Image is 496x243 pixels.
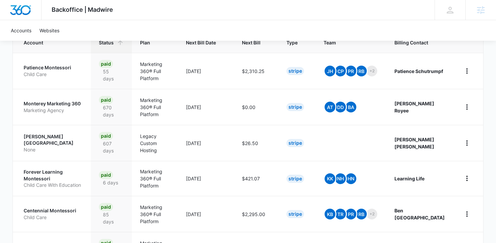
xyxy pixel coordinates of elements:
[394,39,445,46] span: Billing Contact
[99,132,113,140] div: Paid
[286,67,304,75] div: Stripe
[462,209,472,219] button: home
[356,66,367,76] span: RB
[286,139,304,147] div: Stripe
[346,173,356,184] span: HN
[140,39,170,46] span: Plan
[234,89,278,125] td: $0.00
[335,102,346,112] span: DD
[234,161,278,196] td: $421.07
[140,168,170,189] p: Marketing 360® Full Platform
[178,196,234,232] td: [DATE]
[462,173,472,184] button: home
[24,133,83,153] a: [PERSON_NAME][GEOGRAPHIC_DATA]None
[7,20,35,41] a: Accounts
[99,140,124,154] p: 607 days
[325,66,335,76] span: JH
[286,175,304,183] div: Stripe
[35,20,63,41] a: Websites
[24,214,83,221] p: Child Care
[24,207,83,214] p: Centennial Montessori
[24,146,83,153] p: None
[462,66,472,76] button: home
[99,203,113,211] div: Paid
[99,211,124,225] p: 85 days
[24,100,83,107] p: Monterey Marketing 360
[324,39,368,46] span: Team
[24,100,83,113] a: Monterey Marketing 360Marketing Agency
[346,209,356,219] span: PR
[99,68,124,82] p: 55 days
[346,102,356,112] span: BA
[24,169,83,182] p: Forever Learning Montessori
[99,96,113,104] div: Paid
[24,207,83,220] a: Centennial MontessoriChild Care
[335,66,346,76] span: CP
[286,39,298,46] span: Type
[24,64,83,71] p: Patience Montessori
[24,39,73,46] span: Account
[52,6,113,13] span: Backoffice | Madwire
[140,61,170,82] p: Marketing 360® Full Platform
[325,173,335,184] span: KK
[24,64,83,77] a: Patience MontessoriChild Care
[462,138,472,148] button: home
[24,169,83,188] a: Forever Learning MontessoriChild Care With Education
[346,66,356,76] span: PR
[140,97,170,118] p: Marketing 360® Full Platform
[178,53,234,89] td: [DATE]
[24,107,83,114] p: Marketing Agency
[335,173,346,184] span: NH
[394,101,434,113] strong: [PERSON_NAME] Royee
[366,209,377,219] span: +2
[242,39,260,46] span: Next Bill
[24,71,83,78] p: Child Care
[462,102,472,112] button: home
[24,182,83,188] p: Child Care With Education
[140,204,170,225] p: Marketing 360® Full Platform
[234,125,278,161] td: $26.50
[335,209,346,219] span: TR
[366,66,377,76] span: +2
[394,208,445,220] strong: Ben [GEOGRAPHIC_DATA]
[178,89,234,125] td: [DATE]
[325,102,335,112] span: AT
[140,133,170,154] p: Legacy Custom Hosting
[356,209,367,219] span: RB
[234,196,278,232] td: $2,295.00
[178,161,234,196] td: [DATE]
[394,68,443,74] strong: Patience Schutrumpf
[178,125,234,161] td: [DATE]
[234,53,278,89] td: $2,310.25
[99,60,113,68] div: Paid
[394,176,424,181] strong: Learning Life
[99,179,122,186] p: 6 days
[99,104,124,118] p: 670 days
[325,209,335,219] span: KB
[99,171,113,179] div: Paid
[99,39,114,46] span: Status
[186,39,216,46] span: Next Bill Date
[24,133,83,146] p: [PERSON_NAME][GEOGRAPHIC_DATA]
[286,210,304,218] div: Stripe
[394,137,434,149] strong: [PERSON_NAME] [PERSON_NAME]
[286,103,304,111] div: Stripe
